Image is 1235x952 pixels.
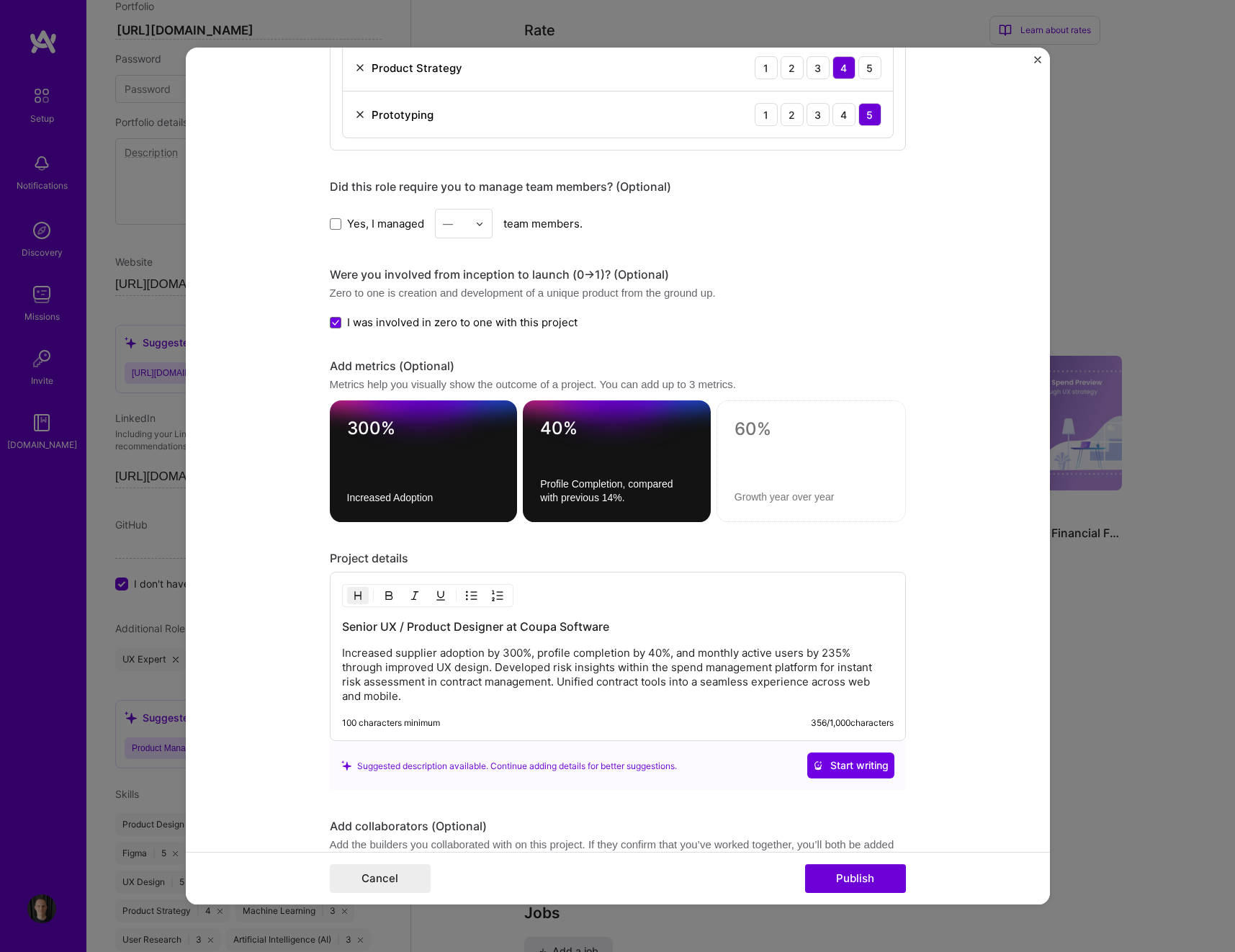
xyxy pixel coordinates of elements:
[456,588,457,605] img: Divider
[352,590,364,602] img: Heading
[354,109,366,120] img: Remove
[372,107,434,122] div: Prototyping
[372,60,462,76] div: Product Strategy
[540,478,693,506] textarea: Profile Completion, compared with previous 14%.
[409,590,421,602] img: Italic
[832,56,855,79] div: 4
[330,179,906,194] div: Did this role require you to manage team members? (Optional)
[342,647,894,704] p: Increased supplier adoption by 300%, profile completion by 40%, and monthly active users by 235% ...
[347,418,500,446] textarea: 300%
[330,864,431,893] button: Cancel
[858,103,881,126] div: 5
[813,761,823,771] i: icon CrystalBallWhite
[330,359,906,374] div: Add metrics (Optional)
[475,220,484,228] img: drop icon
[341,760,351,771] i: icon SuggestedTeams
[330,377,906,392] div: Metrics help you visually show the outcome of a project. You can add up to 3 metrics.
[342,718,440,729] div: 100 characters minimum
[755,56,778,79] div: 1
[811,718,894,729] div: 356 / 1,000 characters
[354,62,366,73] img: Remove
[755,103,778,126] div: 1
[330,285,906,300] div: Zero to one is creation and development of a unique product from the ground up.
[807,56,830,79] div: 3
[330,267,906,282] div: Were you involved from inception to launch (0 -> 1)? (Optional)
[342,619,894,635] h3: Senior UX / Product Designer at Coupa Software
[330,838,906,868] div: Add the builders you collaborated with on this project. If they confirm that you’ve worked togeth...
[807,753,894,779] button: Start writing
[330,209,906,238] div: team members.
[832,103,855,126] div: 4
[330,552,906,567] div: Project details
[807,103,830,126] div: 3
[443,216,453,231] div: —
[373,588,374,605] img: Divider
[781,56,804,79] div: 2
[330,819,906,835] div: Add collaborators (Optional)
[383,590,395,602] img: Bold
[813,759,889,773] span: Start writing
[781,103,804,126] div: 2
[435,590,446,602] img: Underline
[492,590,503,602] img: OL
[1034,56,1041,71] button: Close
[466,590,477,602] img: UL
[347,216,424,231] span: Yes, I managed
[805,864,906,893] button: Publish
[341,758,677,773] div: Suggested description available. Continue adding details for better suggestions.
[347,492,500,506] textarea: Increased Adoption
[347,315,578,330] span: I was involved in zero to one with this project
[540,418,693,446] textarea: 40%
[858,56,881,79] div: 5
